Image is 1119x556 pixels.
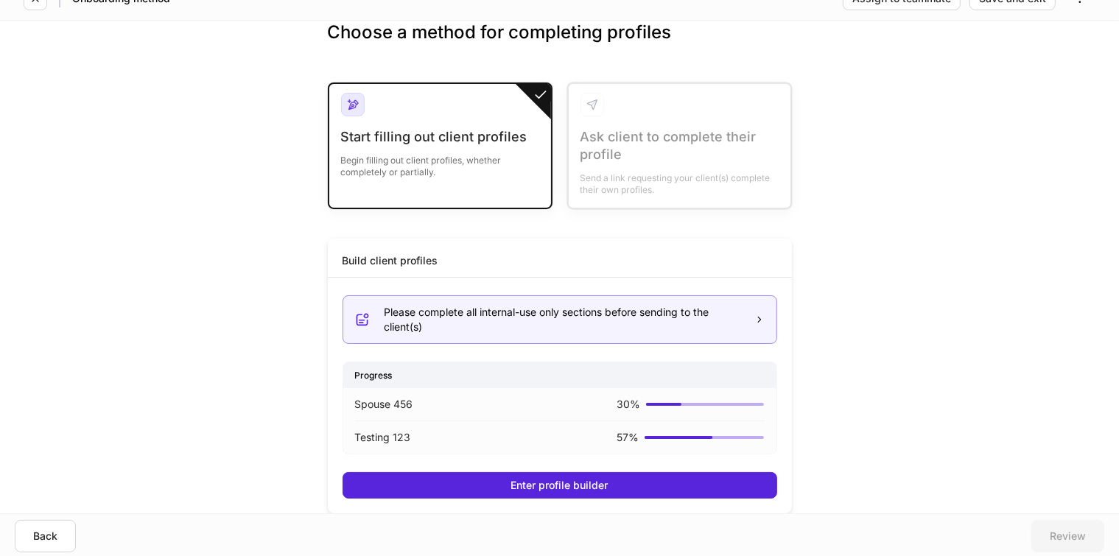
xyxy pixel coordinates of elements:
[617,397,640,412] p: 30 %
[511,480,608,490] div: Enter profile builder
[343,362,776,388] div: Progress
[355,397,413,412] p: Spouse 456
[33,531,57,541] div: Back
[343,253,438,268] div: Build client profiles
[355,430,411,445] p: Testing 123
[341,146,539,178] div: Begin filling out client profiles, whether completely or partially.
[617,430,639,445] p: 57 %
[15,520,76,552] button: Back
[328,21,792,68] h3: Choose a method for completing profiles
[385,305,743,334] div: Please complete all internal-use only sections before sending to the client(s)
[341,128,539,146] div: Start filling out client profiles
[343,472,777,499] button: Enter profile builder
